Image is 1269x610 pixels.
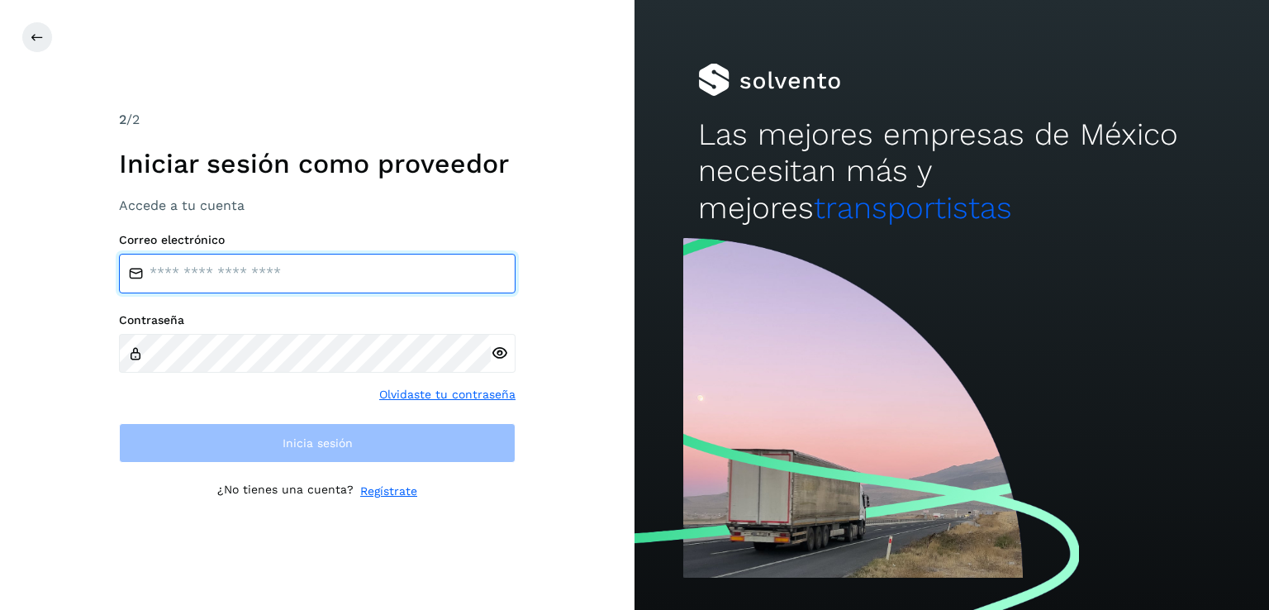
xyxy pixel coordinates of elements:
[119,198,516,213] h3: Accede a tu cuenta
[814,190,1012,226] span: transportistas
[119,110,516,130] div: /2
[379,386,516,403] a: Olvidaste tu contraseña
[119,313,516,327] label: Contraseña
[283,437,353,449] span: Inicia sesión
[119,148,516,179] h1: Iniciar sesión como proveedor
[119,233,516,247] label: Correo electrónico
[360,483,417,500] a: Regístrate
[119,423,516,463] button: Inicia sesión
[119,112,126,127] span: 2
[217,483,354,500] p: ¿No tienes una cuenta?
[698,117,1205,226] h2: Las mejores empresas de México necesitan más y mejores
